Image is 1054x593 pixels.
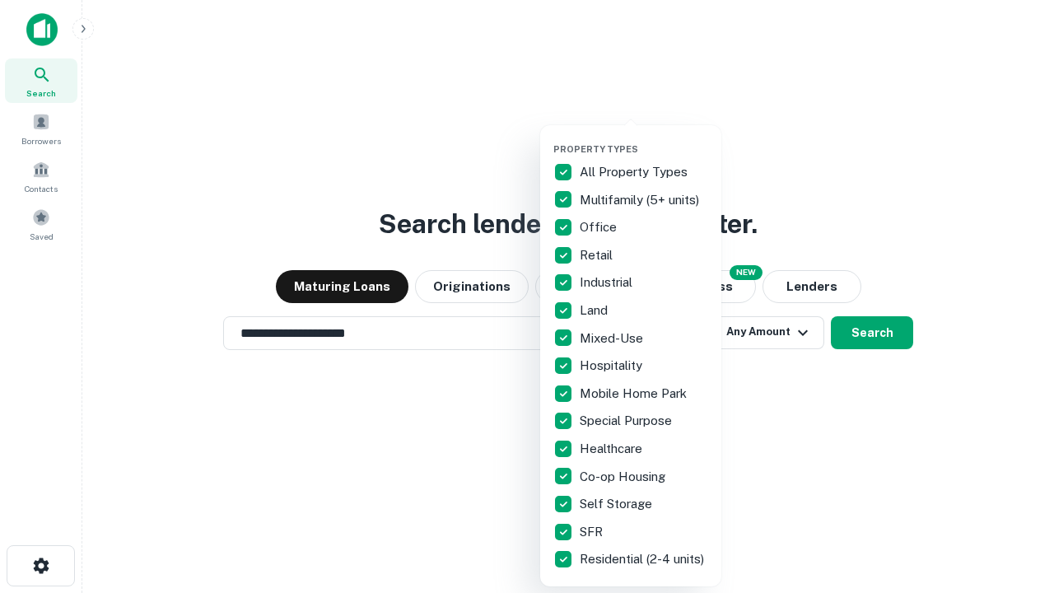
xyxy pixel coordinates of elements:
p: Mobile Home Park [580,384,690,404]
p: Mixed-Use [580,329,646,348]
p: Multifamily (5+ units) [580,190,702,210]
p: Co-op Housing [580,467,669,487]
p: Industrial [580,273,636,292]
p: All Property Types [580,162,691,182]
p: Land [580,301,611,320]
p: Residential (2-4 units) [580,549,707,569]
p: Self Storage [580,494,655,514]
p: Healthcare [580,439,646,459]
iframe: Chat Widget [972,461,1054,540]
span: Property Types [553,144,638,154]
p: SFR [580,522,606,542]
p: Hospitality [580,356,646,376]
p: Special Purpose [580,411,675,431]
p: Office [580,217,620,237]
p: Retail [580,245,616,265]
